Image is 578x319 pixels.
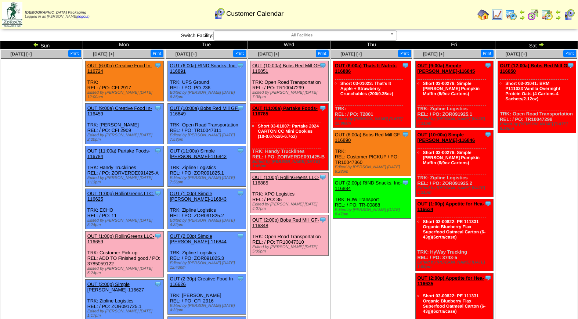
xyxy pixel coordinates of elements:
div: TRK: HyWay Trucking REL: / PO: 3743-5 [415,199,494,271]
img: calendarprod.gif [505,9,517,21]
img: Tooltip [237,104,244,112]
a: OUT (6:00a) Creative Food In-116724 [87,63,152,74]
img: Tooltip [484,62,492,69]
a: OUT (1:00p) RollinGreens LLC-116659 [87,233,155,244]
div: Edited by [PERSON_NAME] [DATE] 4:07pm [252,202,328,211]
button: Print [68,50,81,57]
div: TRK: RJW Transport REL: / PO: TR-00888 [333,178,411,219]
a: [DATE] [+] [340,51,362,57]
a: Short 03-00822: PE 111331 Organic Blueberry Flax Superfood Oatmeal Carton (6-43g)(6crtn/case) [423,219,486,240]
img: arrowleft.gif [33,42,39,47]
a: Short 03-00276: Simple [PERSON_NAME] Pumpkin Muffin (6/9oz Cartons) [423,81,480,96]
img: Tooltip [402,62,409,69]
div: Edited by [PERSON_NAME] [DATE] 1:13pm [87,176,163,184]
img: arrowleft.gif [519,9,525,15]
div: TRK: Zipline Logistics REL: / PO: ZOR091825.1 [168,146,246,187]
button: Print [151,50,163,57]
a: [DATE] [+] [93,51,114,57]
a: OUT (1:00p) RollinGreens LLC-116625 [87,191,155,202]
a: OUT (2:00p) RIND Snacks, Inc-116884 [335,180,402,191]
div: Edited by [PERSON_NAME] [DATE] 8:15pm [500,122,576,131]
img: Tooltip [484,274,492,282]
a: OUT (11:00a) Simple [PERSON_NAME]-116842 [170,148,227,159]
img: calendarcustomer.gif [213,8,225,19]
img: zoroco-logo-small.webp [2,2,22,27]
div: TRK: Zipline Logistics REL: / PO: ZOR091925.2 [415,130,494,197]
a: Short 03-01041: BRM P111033 Vanilla Overnight Protein Oats (4 Cartons-4 Sachets/2.12oz) [505,81,560,101]
div: TRK: [PERSON_NAME] REL: / PO: CFI 2909 [85,104,163,144]
div: Edited by [PERSON_NAME] [DATE] 4:33pm [170,304,246,312]
div: Edited by [PERSON_NAME] [DATE] 1:17pm [87,309,163,318]
div: Edited by [PERSON_NAME] [DATE] 7:53pm [170,133,246,142]
img: Tooltip [154,190,162,197]
div: TRK: REL: / PO: CFI 2917 [85,61,163,101]
img: arrowright.gif [555,15,561,21]
div: Edited by [PERSON_NAME] [DATE] 7:56pm [170,176,246,184]
img: home.gif [477,9,489,21]
img: Tooltip [154,280,162,288]
div: TRK: UPS Ground REL: / PO: PO-236 [168,61,246,101]
div: Edited by [PERSON_NAME] [DATE] 5:24pm [87,218,163,227]
img: Tooltip [154,104,162,112]
img: calendarblend.gif [527,9,539,21]
td: Thu [330,41,413,49]
div: TRK: Open Road Transportation REL: / PO: TR10047310 [250,215,329,256]
a: OUT (6:00a) RIND Snacks, Inc-116891 [170,63,237,74]
a: OUT (1:00p) Simple [PERSON_NAME]-116843 [170,191,227,202]
a: OUT (11:00a) Partake Foods-116784 [87,148,151,159]
button: Print [398,50,411,57]
div: Edited by [PERSON_NAME] [DATE] 7:38pm [252,90,328,99]
img: arrowleft.gif [555,9,561,15]
img: Tooltip [237,275,244,282]
div: Edited by [PERSON_NAME] [DATE] 1:55pm [418,260,494,269]
img: Tooltip [319,62,326,69]
div: Edited by [PERSON_NAME] [DATE] 5:31pm [418,117,494,126]
img: calendarinout.gif [541,9,553,21]
img: Tooltip [319,173,326,181]
span: Customer Calendar [226,10,283,18]
a: Short 03-00822: PE 111331 Organic Blueberry Flax Superfood Oatmeal Carton (6-43g)(6crtn/case) [423,293,486,314]
div: Edited by [PERSON_NAME] [DATE] 6:28pm [335,165,411,174]
a: Short 03-01023: That's It Apple + Strawberry Crunchables (200/0.35oz) [340,81,393,96]
img: Tooltip [319,104,326,112]
a: OUT (12:00a) Bobs Red Mill GF-116850 [500,63,572,74]
div: Edited by [PERSON_NAME] [DATE] 5:24pm [87,266,163,275]
td: Mon [83,41,165,49]
a: OUT (10:00a) Simple [PERSON_NAME]-116846 [418,132,475,143]
a: [DATE] [+] [10,51,32,57]
div: TRK: Zipline Logistics REL: / PO: ZOR091825.3 [168,232,246,272]
img: arrowright.gif [519,15,525,21]
img: line_graph.gif [491,9,503,21]
a: OUT (10:00a) Bobs Red Mill GF-116849 [170,105,239,117]
a: OUT (2:00p) Bobs Red Mill GF-116848 [252,217,319,228]
a: OUT (1:00p) RollinGreens LLC-116885 [252,175,319,186]
a: [DATE] [+] [258,51,279,57]
a: OUT (2:00p) Simple [PERSON_NAME]-116844 [170,233,227,244]
a: OUT (10:00a) Bobs Red Mill GF-116851 [252,63,322,74]
a: OUT (9:00a) Creative Food In-116459 [87,105,152,117]
img: Tooltip [237,62,244,69]
div: TRK: Handy Trucklines REL: / PO: ZORVERDE091425-A [85,146,163,187]
span: [DEMOGRAPHIC_DATA] Packaging [25,11,86,15]
div: TRK: Open Road Transportation REL: / PO: TR10047311 [168,104,246,144]
img: Tooltip [154,62,162,69]
div: Edited by [PERSON_NAME] [DATE] 6:47pm [335,208,411,216]
span: All Facilities [217,31,387,40]
a: Short 03-01007: Partake 2024 CARTON CC Mini Cookies (10-0.67oz/6-6.7oz) [258,123,319,139]
td: Wed [248,41,330,49]
div: Edited by [PERSON_NAME] [DATE] 4:32pm [170,218,246,227]
a: Short 03-00276: Simple [PERSON_NAME] Pumpkin Muffin (6/9oz Cartons) [423,150,480,165]
div: TRK: Zipline Logistics REL: / PO: ZOR091925.1 [415,61,494,128]
button: Print [316,50,329,57]
td: Fri [413,41,495,49]
a: OUT (1:00p) Appetite for Hea-116634 [418,201,484,212]
img: Tooltip [237,190,244,197]
span: [DATE] [+] [423,51,444,57]
span: Logged in as [PERSON_NAME] [25,11,90,19]
img: Tooltip [237,147,244,154]
td: Sat [495,41,578,49]
td: Tue [165,41,248,49]
div: TRK: Open Road Transportation REL: / PO: TR10047299 [250,61,329,101]
button: Print [481,50,494,57]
